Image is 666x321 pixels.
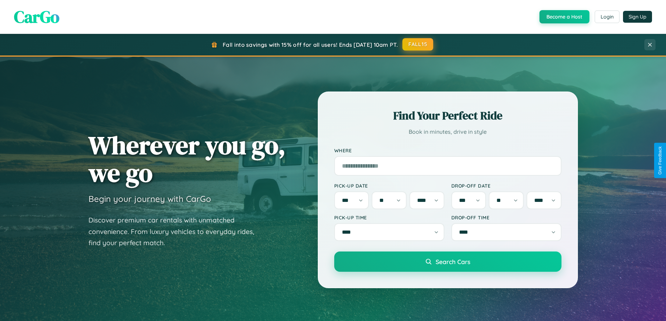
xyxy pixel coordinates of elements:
button: Sign Up [623,11,652,23]
button: Become a Host [539,10,589,23]
h3: Begin your journey with CarGo [88,194,211,204]
h2: Find Your Perfect Ride [334,108,561,123]
span: Fall into savings with 15% off for all users! Ends [DATE] 10am PT. [223,41,398,48]
iframe: Intercom live chat [7,297,24,314]
label: Pick-up Time [334,214,444,220]
button: FALL15 [402,38,433,51]
h1: Wherever you go, we go [88,131,286,187]
button: Login [595,10,620,23]
label: Drop-off Time [451,214,561,220]
label: Pick-up Date [334,183,444,189]
span: CarGo [14,5,59,28]
label: Drop-off Date [451,183,561,189]
label: Where [334,147,561,153]
span: Search Cars [436,258,470,265]
p: Book in minutes, drive in style [334,127,561,137]
p: Discover premium car rentals with unmatched convenience. From luxury vehicles to everyday rides, ... [88,214,263,249]
button: Search Cars [334,251,561,272]
div: Give Feedback [658,146,663,175]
